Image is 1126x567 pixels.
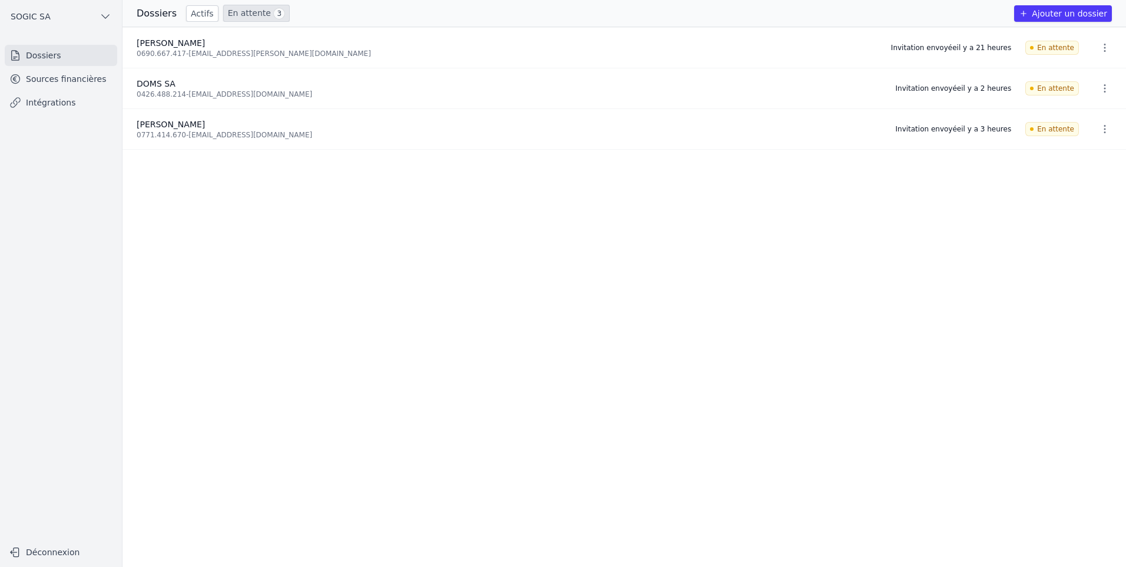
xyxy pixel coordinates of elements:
[137,6,177,21] h3: Dossiers
[1025,81,1079,95] span: En attente
[11,11,51,22] span: SOGIC SA
[186,5,218,22] a: Actifs
[137,38,205,48] span: [PERSON_NAME]
[895,124,1011,134] div: Invitation envoyée il y a 3 heures
[137,120,205,129] span: [PERSON_NAME]
[5,7,117,26] button: SOGIC SA
[5,543,117,562] button: Déconnexion
[137,49,877,58] div: 0690.667.417 - [EMAIL_ADDRESS][PERSON_NAME][DOMAIN_NAME]
[1014,5,1112,22] button: Ajouter un dossier
[5,68,117,90] a: Sources financières
[137,130,881,140] div: 0771.414.670 - [EMAIL_ADDRESS][DOMAIN_NAME]
[5,45,117,66] a: Dossiers
[137,90,881,99] div: 0426.488.214 - [EMAIL_ADDRESS][DOMAIN_NAME]
[223,5,290,22] a: En attente 3
[1025,122,1079,136] span: En attente
[5,92,117,113] a: Intégrations
[273,8,285,19] span: 3
[895,84,1011,93] div: Invitation envoyée il y a 2 heures
[891,43,1011,52] div: Invitation envoyée il y a 21 heures
[1025,41,1079,55] span: En attente
[137,79,175,88] span: DOMS SA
